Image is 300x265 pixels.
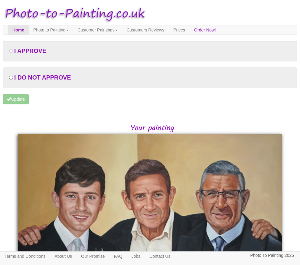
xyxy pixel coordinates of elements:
a: FAQ [109,252,127,261]
a: Contact Us [145,252,175,261]
span: I APPROVE [14,47,46,54]
a: Customer Paintings [73,25,122,34]
span: I DO NOT APPROVE [14,74,71,81]
a: About Us [50,252,77,261]
a: Prices [169,25,190,34]
a: Order Now! [190,25,220,34]
a: Home [8,25,29,34]
a: Photo to Painting [29,25,73,34]
p: Photo To Painting 2025 [250,252,294,259]
a: Jobs [127,252,145,261]
h2: Your painting [8,124,297,133]
a: Customers Reviews [122,25,169,34]
a: Our Promise [77,252,109,261]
